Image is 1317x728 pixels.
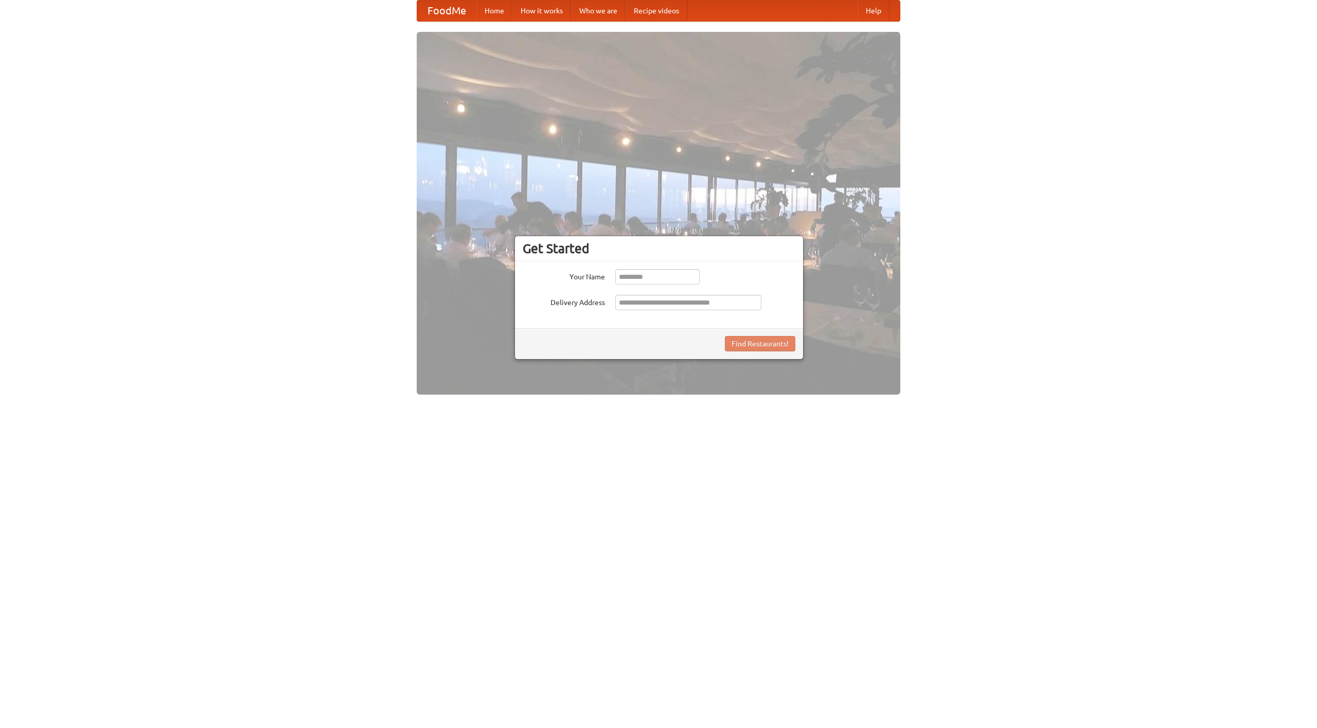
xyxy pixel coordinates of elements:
a: Recipe videos [626,1,687,21]
label: Delivery Address [523,295,605,308]
a: Home [476,1,512,21]
a: How it works [512,1,571,21]
h3: Get Started [523,241,795,256]
a: Help [858,1,889,21]
button: Find Restaurants! [725,336,795,351]
a: Who we are [571,1,626,21]
a: FoodMe [417,1,476,21]
label: Your Name [523,269,605,282]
